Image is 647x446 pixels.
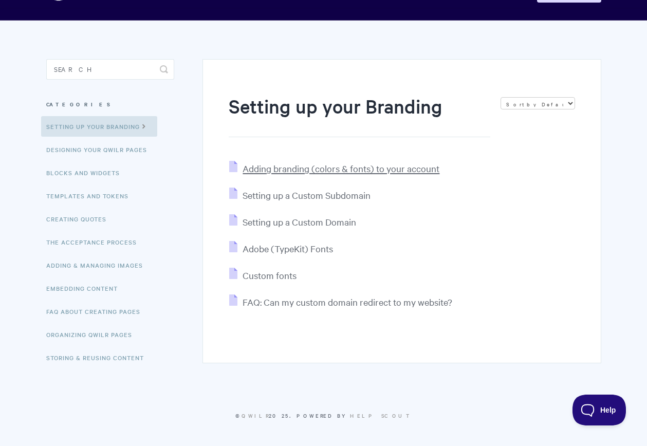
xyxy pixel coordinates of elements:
a: Custom fonts [229,269,297,281]
a: Setting up a Custom Subdomain [229,189,371,201]
span: Custom fonts [243,269,297,281]
a: Designing Your Qwilr Pages [46,139,155,160]
select: Page reloads on selection [501,97,575,109]
span: Adobe (TypeKit) Fonts [243,243,333,254]
a: FAQ: Can my custom domain redirect to my website? [229,296,452,308]
p: © 2025. [46,411,601,420]
a: Setting up a Custom Domain [229,216,356,228]
span: Powered by [297,412,412,419]
input: Search [46,59,174,80]
a: Embedding Content [46,278,125,299]
span: Setting up a Custom Domain [243,216,356,228]
a: Help Scout [350,412,412,419]
a: Templates and Tokens [46,185,136,206]
h3: Categories [46,95,174,114]
a: FAQ About Creating Pages [46,301,148,322]
a: Storing & Reusing Content [46,347,152,368]
a: Setting up your Branding [41,116,157,137]
a: Adding branding (colors & fonts) to your account [229,162,439,174]
span: Setting up a Custom Subdomain [243,189,371,201]
a: Creating Quotes [46,209,114,229]
a: Adding & Managing Images [46,255,151,275]
a: Organizing Qwilr Pages [46,324,140,345]
span: Adding branding (colors & fonts) to your account [243,162,439,174]
span: FAQ: Can my custom domain redirect to my website? [243,296,452,308]
a: The Acceptance Process [46,232,144,252]
iframe: Toggle Customer Support [572,395,626,425]
a: Adobe (TypeKit) Fonts [229,243,333,254]
h1: Setting up your Branding [229,93,490,137]
a: Blocks and Widgets [46,162,127,183]
a: Qwilr [242,412,269,419]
